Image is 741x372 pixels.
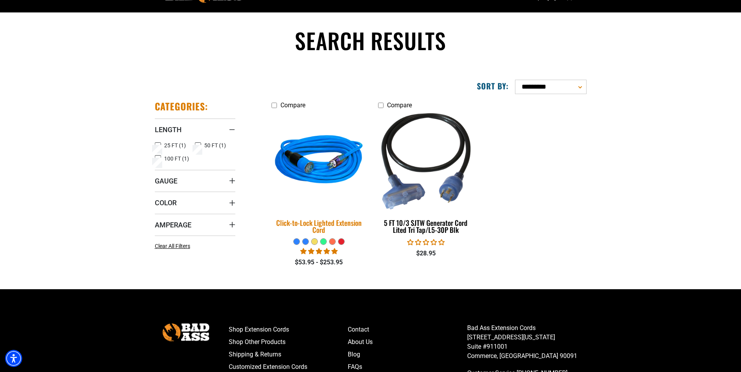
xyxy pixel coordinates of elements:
[272,113,367,238] a: blue Click-to-Lock Lighted Extension Cord
[155,243,190,249] span: Clear All Filters
[5,350,22,367] div: Accessibility Menu
[280,101,305,109] span: Compare
[265,112,373,211] img: blue
[163,323,209,341] img: Bad Ass Extension Cords
[164,143,186,148] span: 25 FT (1)
[155,125,182,134] span: Length
[155,119,235,140] summary: Length
[155,176,177,185] span: Gauge
[387,101,412,109] span: Compare
[378,113,473,238] a: 5 FT 10/3 SJTW Generator Cord Lited Tri Tap/L5-30P Blk 5 FT 10/3 SJTW Generator Cord Lited Tri Ta...
[204,143,226,148] span: 50 FT (1)
[155,214,235,236] summary: Amperage
[155,26,587,55] h1: Search results
[229,348,348,361] a: Shipping & Returns
[377,113,475,210] img: 5 FT 10/3 SJTW Generator Cord Lited Tri Tap/L5-30P Blk
[229,336,348,348] a: Shop Other Products
[467,323,587,361] p: Bad Ass Extension Cords [STREET_ADDRESS][US_STATE] Suite #911001 Commerce, [GEOGRAPHIC_DATA] 90091
[378,219,473,233] div: 5 FT 10/3 SJTW Generator Cord Lited Tri Tap/L5-30P Blk
[407,239,445,246] span: 0.00 stars
[155,100,208,112] h2: Categories:
[155,220,191,229] span: Amperage
[155,192,235,213] summary: Color
[348,336,467,348] a: About Us
[155,198,177,207] span: Color
[477,81,509,91] label: Sort by:
[164,156,189,161] span: 100 FT (1)
[348,348,467,361] a: Blog
[229,323,348,336] a: Shop Extension Cords
[378,249,473,258] div: $28.95
[155,242,193,250] a: Clear All Filters
[300,248,338,255] span: 4.87 stars
[155,170,235,192] summary: Gauge
[272,258,367,267] div: $53.95 - $253.95
[348,323,467,336] a: Contact
[272,219,367,233] div: Click-to-Lock Lighted Extension Cord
